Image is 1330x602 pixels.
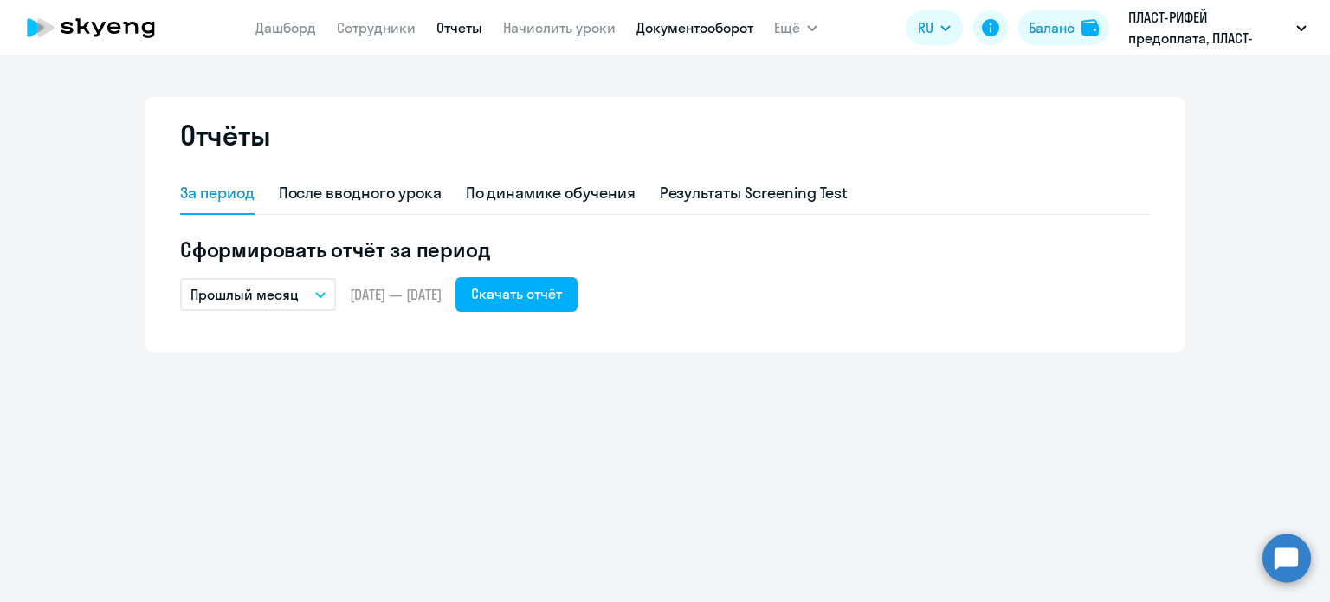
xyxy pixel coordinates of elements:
[180,118,270,152] h2: Отчёты
[774,17,800,38] span: Ещё
[1018,10,1109,45] button: Балансbalance
[190,284,299,305] p: Прошлый месяц
[255,19,316,36] a: Дашборд
[774,10,817,45] button: Ещё
[279,182,442,204] div: После вводного урока
[1128,7,1289,49] p: ПЛАСТ-РИФЕЙ предоплата, ПЛАСТ-РИФЕЙ, ООО
[337,19,416,36] a: Сотрудники
[350,285,442,304] span: [DATE] — [DATE]
[906,10,963,45] button: RU
[466,182,636,204] div: По динамике обучения
[471,283,562,304] div: Скачать отчёт
[503,19,616,36] a: Начислить уроки
[455,277,578,312] button: Скачать отчёт
[1029,17,1075,38] div: Баланс
[436,19,482,36] a: Отчеты
[1120,7,1315,49] button: ПЛАСТ-РИФЕЙ предоплата, ПЛАСТ-РИФЕЙ, ООО
[918,17,933,38] span: RU
[180,182,255,204] div: За период
[180,236,1150,263] h5: Сформировать отчёт за период
[180,278,336,311] button: Прошлый месяц
[660,182,849,204] div: Результаты Screening Test
[1081,19,1099,36] img: balance
[636,19,753,36] a: Документооборот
